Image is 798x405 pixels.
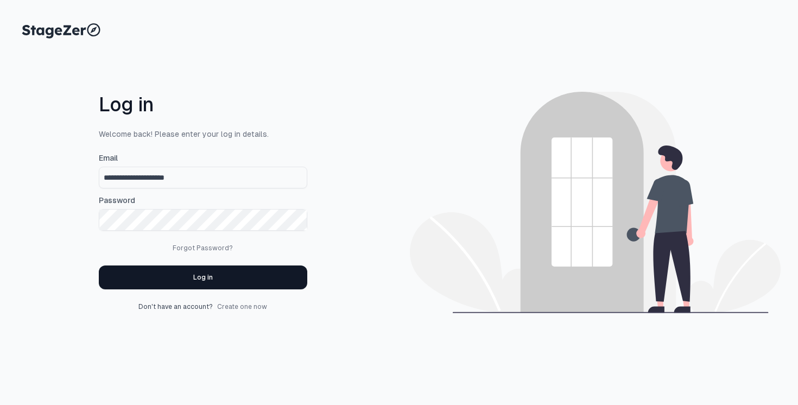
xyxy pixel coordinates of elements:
[138,302,213,311] span: Don't have an account?
[410,92,781,313] img: thought process
[99,153,118,163] span: Email
[99,129,307,140] span: Welcome back! Please enter your log in details.
[193,273,213,282] div: Log in
[99,195,135,206] span: Password
[99,265,307,289] button: Log in
[99,94,307,116] h1: Log in
[217,302,267,311] a: Create one now
[173,244,233,252] a: Forgot Password?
